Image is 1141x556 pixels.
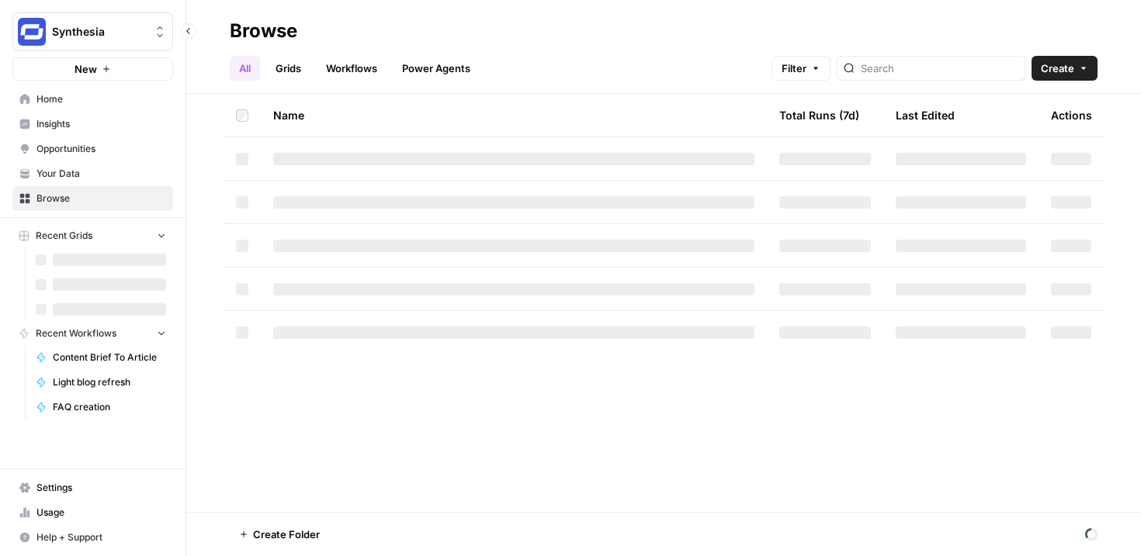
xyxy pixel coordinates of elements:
[12,57,173,81] button: New
[896,94,955,136] div: Last Edited
[12,161,173,186] a: Your Data
[861,60,1018,76] input: Search
[12,500,173,525] a: Usage
[53,351,166,364] span: Content Brief To Article
[772,56,831,81] button: Filter
[317,56,387,81] a: Workflows
[36,326,116,340] span: Recent Workflows
[253,527,320,542] span: Create Folder
[1032,56,1098,81] button: Create
[12,224,173,247] button: Recent Grids
[29,370,173,395] a: Light blog refresh
[36,117,166,131] span: Insights
[36,229,92,243] span: Recent Grids
[12,112,173,136] a: Insights
[36,530,166,544] span: Help + Support
[266,56,310,81] a: Grids
[782,60,806,76] span: Filter
[36,192,166,205] span: Browse
[230,56,260,81] a: All
[12,322,173,345] button: Recent Workflows
[36,167,166,181] span: Your Data
[12,525,173,550] button: Help + Support
[12,186,173,211] a: Browse
[29,345,173,370] a: Content Brief To Article
[273,94,754,136] div: Name
[29,395,173,420] a: FAQ creation
[36,142,166,156] span: Opportunities
[230,522,329,547] button: Create Folder
[36,481,166,495] span: Settings
[1041,60,1074,76] span: Create
[53,375,166,389] span: Light blog refresh
[393,56,480,81] a: Power Agents
[779,94,859,136] div: Total Runs (7d)
[12,12,173,51] button: Workspace: Synthesia
[36,506,166,520] span: Usage
[1051,94,1092,136] div: Actions
[75,61,97,77] span: New
[18,18,46,46] img: Synthesia Logo
[12,136,173,161] a: Opportunities
[52,24,146,40] span: Synthesia
[53,400,166,414] span: FAQ creation
[12,87,173,112] a: Home
[36,92,166,106] span: Home
[12,475,173,500] a: Settings
[230,19,297,43] div: Browse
